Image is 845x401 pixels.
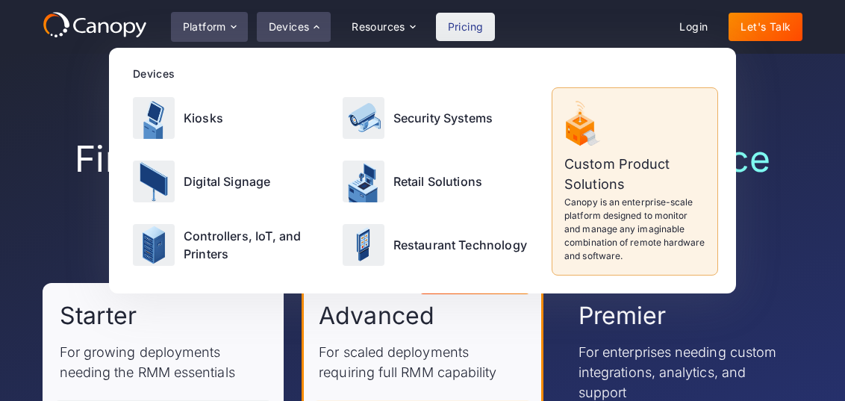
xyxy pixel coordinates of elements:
[564,154,705,194] p: Custom Product Solutions
[257,12,331,42] div: Devices
[43,137,803,223] h1: Find the right plan for
[579,300,667,332] h2: Premier
[337,151,543,211] a: Retail Solutions
[393,109,493,127] p: Security Systems
[729,13,802,41] a: Let's Talk
[183,22,226,32] div: Platform
[319,342,526,382] p: For scaled deployments requiring full RMM capability
[393,172,483,190] p: Retail Solutions
[60,300,137,332] h2: Starter
[127,215,334,276] a: Controllers, IoT, and Printers
[127,87,334,148] a: Kiosks
[127,151,334,211] a: Digital Signage
[436,13,496,41] a: Pricing
[171,12,248,42] div: Platform
[337,215,543,276] a: Restaurant Technology
[184,172,270,190] p: Digital Signage
[667,13,720,41] a: Login
[184,109,223,127] p: Kiosks
[340,12,426,42] div: Resources
[133,66,718,81] div: Devices
[564,196,705,263] p: Canopy is an enterprise-scale platform designed to monitor and manage any imaginable combination ...
[552,87,718,276] a: Custom Product SolutionsCanopy is an enterprise-scale platform designed to monitor and manage any...
[393,236,527,254] p: Restaurant Technology
[60,342,267,382] p: For growing deployments needing the RMM essentials
[109,48,736,293] nav: Devices
[319,300,434,332] h2: Advanced
[269,22,310,32] div: Devices
[337,87,543,148] a: Security Systems
[352,22,405,32] div: Resources
[184,227,328,263] p: Controllers, IoT, and Printers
